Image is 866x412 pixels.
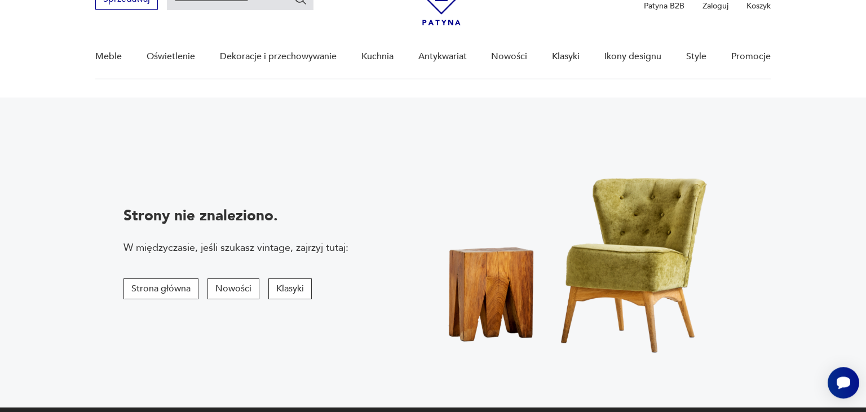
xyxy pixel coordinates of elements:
p: Strony nie znaleziono. [123,206,348,226]
a: Meble [95,35,122,78]
img: Fotel [411,134,752,371]
a: Kuchnia [361,35,394,78]
a: Ikony designu [604,35,661,78]
a: Nowości [491,35,527,78]
a: Oświetlenie [147,35,195,78]
p: Patyna B2B [644,1,684,11]
a: Style [686,35,706,78]
a: Antykwariat [418,35,467,78]
button: Strona główna [123,278,198,299]
a: Promocje [731,35,771,78]
button: Nowości [207,278,259,299]
p: W międzyczasie, jeśli szukasz vintage, zajrzyj tutaj: [123,241,348,255]
iframe: Smartsupp widget button [828,367,859,398]
a: Dekoracje i przechowywanie [220,35,337,78]
p: Zaloguj [702,1,728,11]
button: Klasyki [268,278,312,299]
p: Koszyk [746,1,771,11]
a: Klasyki [552,35,580,78]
